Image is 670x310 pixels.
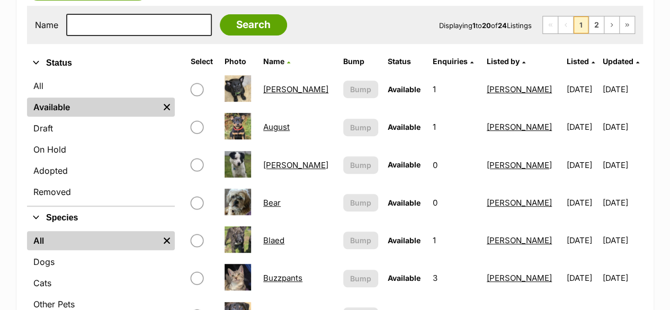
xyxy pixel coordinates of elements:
a: [PERSON_NAME] [487,84,552,94]
th: Select [186,53,219,70]
a: August [263,122,290,132]
th: Status [383,53,428,70]
a: Removed [27,182,175,201]
a: On Hold [27,140,175,159]
span: Updated [603,57,633,66]
a: [PERSON_NAME] [487,235,552,245]
a: Name [263,57,290,66]
a: Available [27,98,159,117]
a: Bear [263,198,281,208]
a: Dogs [27,252,175,271]
span: Bump [350,273,371,284]
td: [DATE] [603,260,642,296]
td: [DATE] [603,184,642,221]
strong: 1 [472,21,476,30]
button: Bump [343,232,378,249]
span: Bump [350,197,371,208]
span: Available [388,273,421,282]
td: 0 [428,184,481,221]
a: Last page [620,16,635,33]
span: Available [388,122,421,131]
td: 1 [428,222,481,259]
td: [DATE] [562,260,602,296]
button: Bump [343,194,378,211]
button: Bump [343,119,378,136]
td: [DATE] [603,71,642,108]
span: Available [388,160,421,169]
span: Bump [350,235,371,246]
a: Updated [603,57,639,66]
td: [DATE] [603,109,642,145]
td: [DATE] [562,184,602,221]
span: Page 1 [574,16,588,33]
td: 0 [428,147,481,183]
a: All [27,76,175,95]
a: Buzzpants [263,273,302,283]
button: Bump [343,270,378,287]
button: Status [27,56,175,70]
a: All [27,231,159,250]
a: Remove filter [159,98,175,117]
td: 1 [428,71,481,108]
a: [PERSON_NAME] [487,122,552,132]
span: Bump [350,84,371,95]
a: [PERSON_NAME] [487,198,552,208]
td: [DATE] [603,222,642,259]
span: Displaying to of Listings [439,21,532,30]
button: Bump [343,81,378,98]
label: Name [35,20,58,30]
span: Listed by [487,57,520,66]
span: Bump [350,160,371,171]
strong: 24 [498,21,507,30]
a: Adopted [27,161,175,180]
a: Listed by [487,57,525,66]
a: [PERSON_NAME] [487,273,552,283]
span: Listed [567,57,589,66]
td: [DATE] [562,109,602,145]
span: Available [388,198,421,207]
a: Blaed [263,235,284,245]
span: Available [388,85,421,94]
span: Available [388,236,421,245]
a: Draft [27,119,175,138]
a: [PERSON_NAME] [487,160,552,170]
a: [PERSON_NAME] [263,160,328,170]
a: Next page [604,16,619,33]
a: Remove filter [159,231,175,250]
td: 3 [428,260,481,296]
button: Bump [343,156,378,174]
td: [DATE] [603,147,642,183]
a: Cats [27,273,175,293]
th: Bump [339,53,382,70]
a: Enquiries [433,57,474,66]
nav: Pagination [542,16,635,34]
a: Page 2 [589,16,604,33]
strong: 20 [482,21,491,30]
span: Name [263,57,284,66]
th: Photo [220,53,258,70]
td: [DATE] [562,147,602,183]
td: 1 [428,109,481,145]
a: [PERSON_NAME] [263,84,328,94]
button: Species [27,211,175,225]
a: Listed [567,57,595,66]
div: Status [27,74,175,206]
span: Bump [350,122,371,133]
span: First page [543,16,558,33]
input: Search [220,14,287,36]
td: [DATE] [562,222,602,259]
span: translation missing: en.admin.listings.index.attributes.enquiries [433,57,468,66]
td: [DATE] [562,71,602,108]
span: Previous page [558,16,573,33]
